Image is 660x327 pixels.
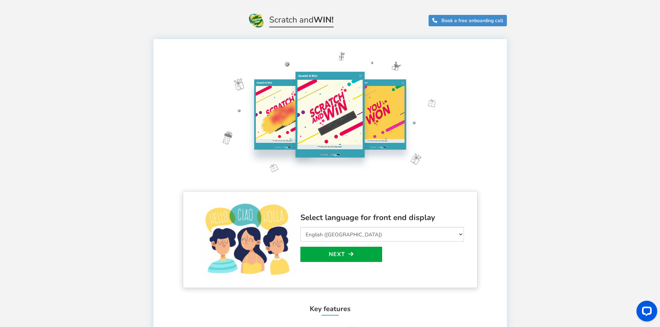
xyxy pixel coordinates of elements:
img: Scratch and Win [248,12,265,29]
iframe: LiveChat chat widget [631,298,660,327]
span: Book a free onboarding call [441,17,503,24]
a: Next [300,247,382,262]
h3: Select language for front end display [300,214,464,222]
img: language [201,202,295,277]
span: Scratch and [269,15,334,27]
h4: Key features [153,305,507,316]
img: Scratch and Win [201,46,459,183]
a: Book a free onboarding call [429,15,507,26]
strong: WIN! [314,14,334,25]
